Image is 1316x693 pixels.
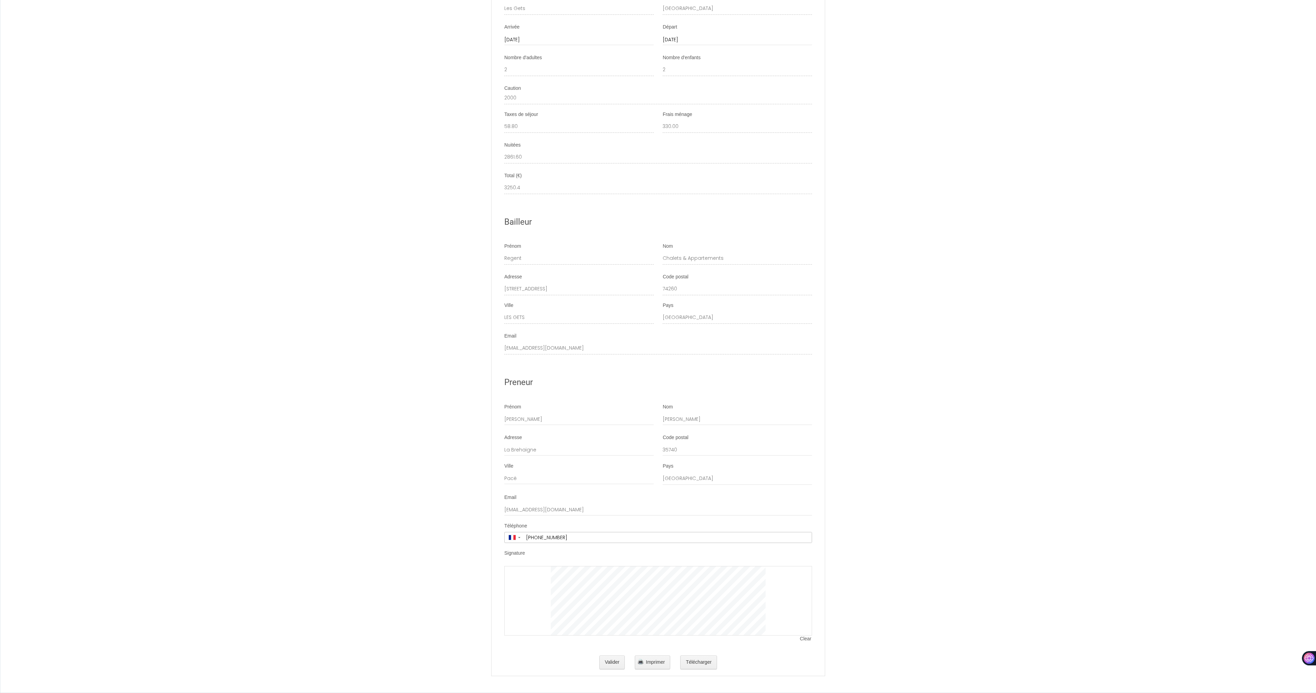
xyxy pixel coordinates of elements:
[504,376,812,389] h2: Preneur
[517,536,521,539] span: ▼
[504,111,538,118] label: Taxes de séjour
[524,532,812,543] input: +33 6 12 34 56 78
[663,434,688,441] label: Code postal
[663,54,701,61] label: Nombre d'enfants
[504,24,519,31] label: Arrivée
[680,655,717,669] button: Télécharger
[504,302,513,309] label: Ville
[504,54,542,61] label: Nombre d'adultes
[504,333,516,340] label: Email
[504,463,513,470] label: Ville
[504,434,522,441] label: Adresse
[504,274,522,280] label: Adresse
[663,24,677,31] label: Départ
[504,550,525,557] label: Signature
[635,655,670,669] button: Imprimer
[663,463,673,470] label: Pays
[663,274,688,280] label: Code postal
[504,172,522,179] label: Total (€)
[504,523,527,530] label: Téléphone
[663,404,673,411] label: Nom
[663,243,673,250] label: Nom
[504,404,521,411] label: Prénom
[663,302,673,309] label: Pays
[800,636,812,642] span: Clear
[504,142,520,149] label: Nuitées
[646,659,665,665] span: Imprimer
[504,85,812,92] div: Caution
[504,243,521,250] label: Prénom
[599,655,625,669] button: Valider
[504,494,516,501] label: Email
[663,111,692,118] label: Frais ménage
[504,215,812,229] h2: Bailleur
[638,659,643,664] img: printer.png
